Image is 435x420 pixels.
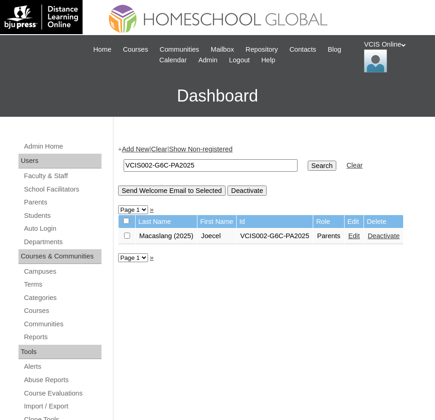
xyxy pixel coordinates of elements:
td: Last Name [136,215,197,228]
a: Show Non-registered [169,145,232,153]
a: » [150,206,154,213]
a: Students [23,210,101,222]
a: Logout [225,55,255,66]
div: VCIS Online [364,40,426,72]
a: Faculty & Staff [23,170,101,182]
td: VCIS002-G6C-PA2025 [237,228,313,244]
span: Logout [229,55,250,66]
a: Course Evaluations [23,388,101,399]
a: Clear [151,145,167,153]
a: Edit [348,232,360,240]
a: Parents [23,197,101,208]
span: Admin [198,55,218,66]
input: Search [124,159,298,172]
div: Tools [18,345,101,360]
a: Help [256,55,280,66]
a: Home [89,44,116,55]
img: logo-white.png [5,5,78,30]
div: Courses & Communities [18,249,101,264]
a: Communities [155,44,204,55]
a: Repository [241,44,282,55]
a: Courses [23,305,101,317]
div: + | | [118,144,426,196]
a: Admin Home [23,141,101,152]
span: Contacts [289,44,316,55]
input: Search [308,161,336,171]
a: Abuse Reports [23,374,101,386]
td: Joecel [197,228,236,244]
a: » [150,254,154,261]
a: Terms [23,279,101,290]
input: Send Welcome Email to Selected [118,186,226,196]
span: Home [93,44,111,55]
span: Help [261,55,275,66]
a: Blog [323,44,346,55]
a: Calendar [155,55,191,66]
a: Clear [346,162,363,169]
td: First Name [197,215,236,228]
a: Categories [23,292,101,304]
a: Courses [118,44,153,55]
span: Repository [245,44,278,55]
span: Calendar [159,55,186,66]
td: Id [237,215,313,228]
a: Add New [122,145,149,153]
div: Users [18,154,101,168]
a: Reports [23,331,101,343]
td: Role [313,215,344,228]
a: Alerts [23,361,101,372]
img: VCIS Online Admin [364,49,387,72]
span: Mailbox [211,44,234,55]
a: Deactivate [368,232,399,240]
td: Parents [313,228,344,244]
td: Macaslang (2025) [136,228,197,244]
a: Contacts [285,44,321,55]
span: Courses [123,44,148,55]
a: Communities [23,318,101,330]
a: Import / Export [23,401,101,412]
a: Mailbox [206,44,239,55]
a: Campuses [23,266,101,277]
input: Deactivate [227,186,267,196]
h3: Dashboard [5,75,430,117]
td: Edit [345,215,363,228]
span: Communities [160,44,199,55]
a: School Facilitators [23,184,101,195]
a: Auto Login [23,223,101,234]
a: Admin [194,55,222,66]
span: Blog [328,44,341,55]
td: Delete [364,215,403,228]
a: Departments [23,236,101,248]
